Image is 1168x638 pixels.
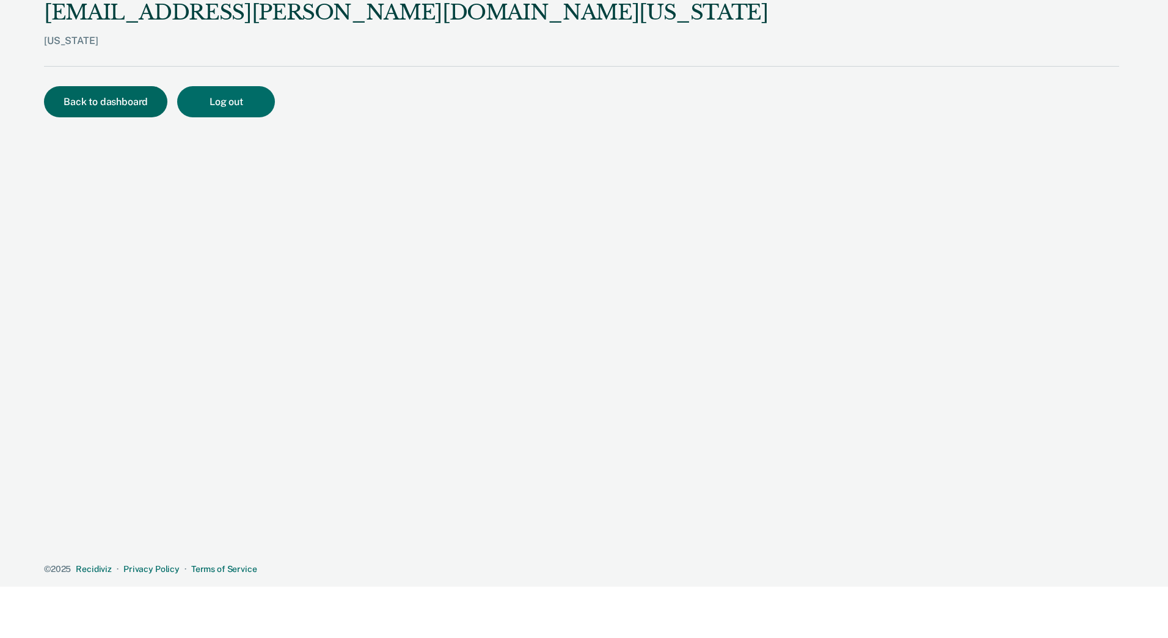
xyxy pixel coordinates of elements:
[76,564,112,574] a: Recidiviz
[191,564,257,574] a: Terms of Service
[44,564,1119,574] div: · ·
[44,35,768,66] div: [US_STATE]
[44,97,177,107] a: Back to dashboard
[177,86,275,117] button: Log out
[123,564,180,574] a: Privacy Policy
[44,564,71,574] span: © 2025
[44,86,167,117] button: Back to dashboard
